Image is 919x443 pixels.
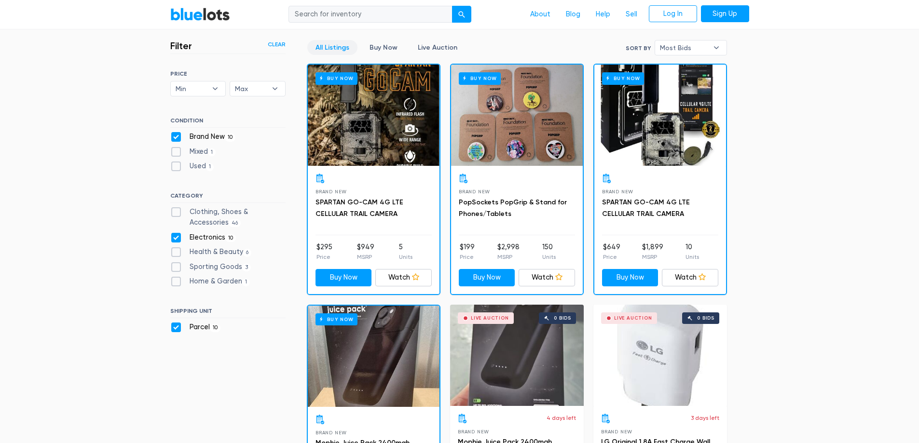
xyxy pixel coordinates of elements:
li: $949 [357,242,374,261]
a: Clear [268,40,286,49]
div: Live Auction [471,316,509,321]
span: Brand New [601,429,632,434]
a: Buy Now [308,65,439,166]
span: 1 [206,163,214,171]
span: 3 [242,264,251,271]
label: Mixed [170,147,216,157]
a: Live Auction 0 bids [450,305,584,406]
b: ▾ [265,81,285,96]
li: $1,899 [642,242,663,261]
label: Home & Garden [170,276,250,287]
a: Buy Now [308,306,439,407]
a: SPARTAN GO-CAM 4G LTE CELLULAR TRAIL CAMERA [602,198,690,218]
li: $2,998 [497,242,520,261]
li: $295 [316,242,332,261]
span: Max [235,81,267,96]
a: Sell [618,5,645,24]
span: 10 [210,324,221,332]
a: Sign Up [701,5,749,23]
span: 6 [243,249,252,256]
a: Watch [375,269,432,286]
label: Sort By [626,44,651,53]
b: ▾ [706,40,727,55]
h6: Buy Now [459,72,501,84]
label: Clothing, Shoes & Accessories [170,207,286,228]
span: 1 [208,148,216,156]
p: Price [460,253,475,261]
span: Most Bids [660,40,708,55]
h6: Buy Now [602,72,644,84]
p: MSRP [497,253,520,261]
h6: CATEGORY [170,192,286,203]
a: Live Auction 0 bids [593,305,727,406]
label: Used [170,161,214,172]
span: Min [176,81,207,96]
h6: Buy Now [315,72,357,84]
a: Buy Now [594,65,726,166]
h6: SHIPPING UNIT [170,308,286,318]
span: Brand New [459,189,490,194]
li: 10 [686,242,699,261]
p: Units [542,253,556,261]
a: Buy Now [315,269,372,286]
label: Sporting Goods [170,262,251,272]
label: Brand New [170,132,236,142]
span: 10 [225,234,236,242]
a: BlueLots [170,7,230,21]
a: PopSockets PopGrip & Stand for Phones/Tablets [459,198,567,218]
p: Price [316,253,332,261]
span: 46 [229,219,241,227]
h3: Filter [170,40,192,52]
a: Blog [558,5,588,24]
li: 5 [399,242,412,261]
li: 150 [542,242,556,261]
a: Buy Now [602,269,658,286]
span: 10 [225,134,236,141]
span: Brand New [602,189,633,194]
div: 0 bids [697,316,714,321]
input: Search for inventory [288,6,453,23]
a: SPARTAN GO-CAM 4G LTE CELLULAR TRAIL CAMERA [315,198,403,218]
p: 3 days left [691,414,719,422]
p: MSRP [642,253,663,261]
h6: PRICE [170,70,286,77]
p: 4 days left [547,414,576,422]
div: Live Auction [614,316,652,321]
p: MSRP [357,253,374,261]
label: Electronics [170,232,236,243]
p: Units [686,253,699,261]
a: Watch [519,269,575,286]
p: Units [399,253,412,261]
b: ▾ [205,81,225,96]
a: Log In [649,5,697,23]
span: Brand New [458,429,489,434]
a: About [522,5,558,24]
span: Brand New [315,430,347,435]
li: $199 [460,242,475,261]
h6: Buy Now [315,313,357,325]
a: Watch [662,269,718,286]
a: Buy Now [361,40,406,55]
label: Health & Beauty [170,247,252,257]
a: Buy Now [459,269,515,286]
a: All Listings [307,40,357,55]
span: Brand New [315,189,347,194]
li: $649 [603,242,620,261]
a: Live Auction [410,40,466,55]
h6: CONDITION [170,117,286,128]
p: Price [603,253,620,261]
span: 1 [242,279,250,286]
div: 0 bids [554,316,571,321]
label: Parcel [170,322,221,333]
a: Help [588,5,618,24]
a: Buy Now [451,65,583,166]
